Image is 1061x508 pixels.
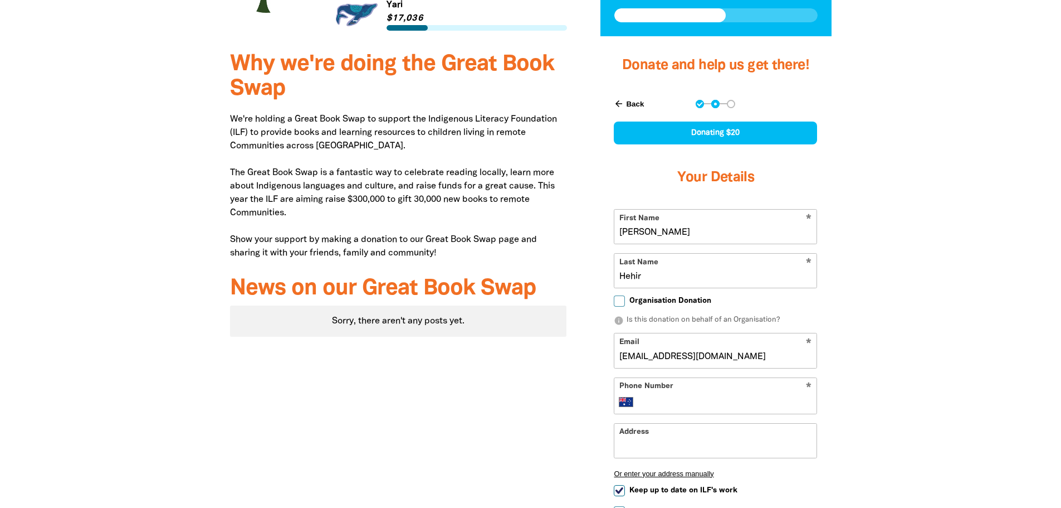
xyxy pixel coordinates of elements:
[614,316,624,326] i: info
[629,485,737,496] span: Keep up to date on ILF's work
[614,470,817,478] button: Or enter your address manually
[806,383,811,393] i: Required
[614,315,817,326] p: Is this donation on behalf of an Organisation?
[230,306,567,337] div: Paginated content
[614,99,624,109] i: arrow_back
[230,113,567,260] p: We're holding a Great Book Swap to support the Indigenous Literacy Foundation (ILF) to provide bo...
[614,485,625,496] input: Keep up to date on ILF's work
[629,296,711,306] span: Organisation Donation
[614,156,817,200] h3: Your Details
[614,122,817,144] div: Donating $20
[727,100,735,108] button: Navigate to step 3 of 3 to enter your payment details
[230,54,554,99] span: Why we're doing the Great Book Swap
[614,296,625,307] input: Organisation Donation
[711,100,720,108] button: Navigate to step 2 of 3 to enter your details
[622,59,809,72] span: Donate and help us get there!
[230,306,567,337] div: Sorry, there aren't any posts yet.
[609,94,648,113] button: Back
[696,100,704,108] button: Navigate to step 1 of 3 to enter your donation amount
[230,277,567,301] h3: News on our Great Book Swap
